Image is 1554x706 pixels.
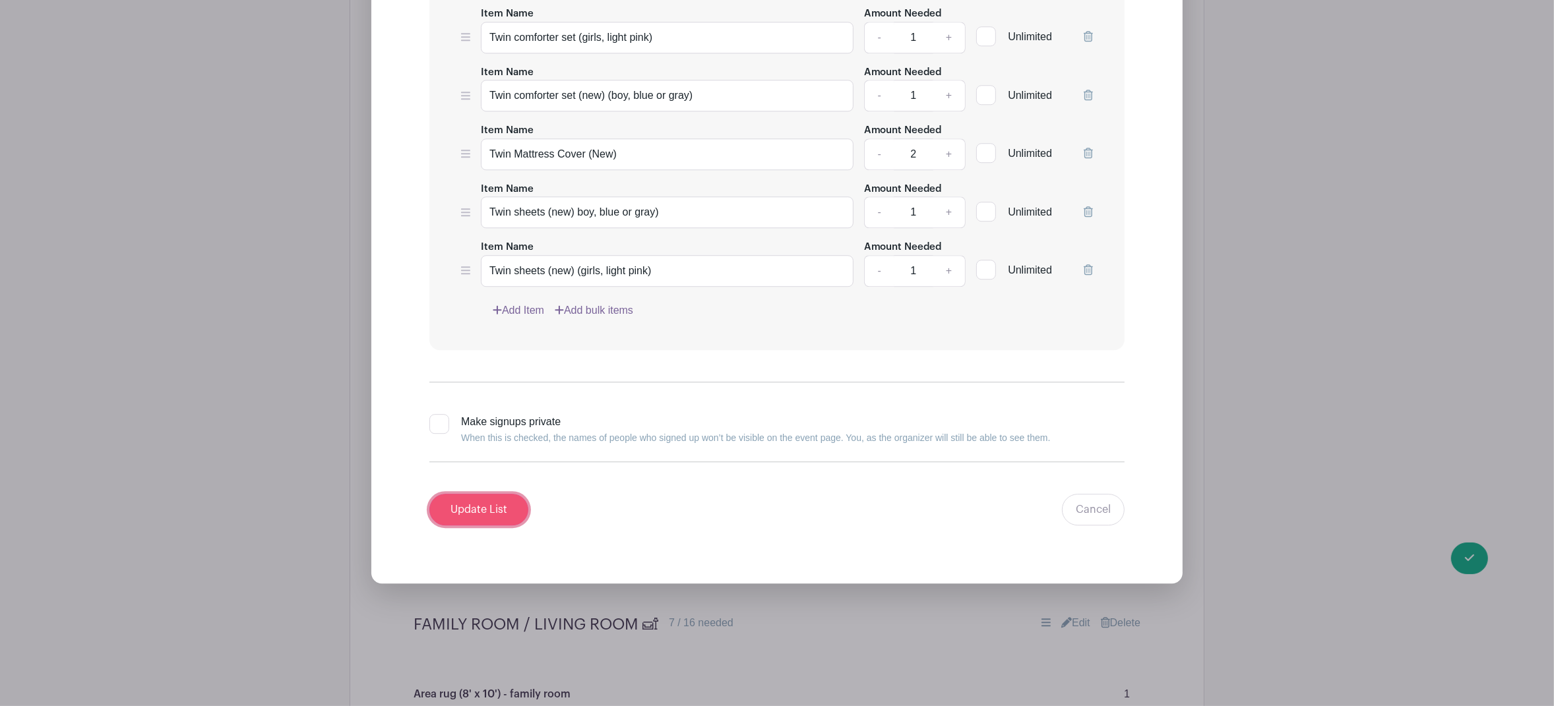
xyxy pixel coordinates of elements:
label: Item Name [481,123,534,138]
input: e.g. Snacks or Check-in Attendees [481,255,854,287]
label: Item Name [481,65,534,80]
small: When this is checked, the names of people who signed up won’t be visible on the event page. You, ... [461,432,1050,443]
label: Amount Needed [864,7,942,22]
input: Update List [429,494,528,525]
a: + [933,255,966,287]
input: e.g. Snacks or Check-in Attendees [481,22,854,53]
a: - [864,255,894,287]
a: - [864,138,894,170]
div: Make signups private [461,414,1050,446]
label: Amount Needed [864,182,942,197]
a: Add bulk items [555,303,633,318]
a: Cancel [1062,494,1125,525]
label: Item Name [481,7,534,22]
span: Unlimited [1008,31,1052,42]
span: Unlimited [1008,148,1052,159]
input: e.g. Snacks or Check-in Attendees [481,138,854,170]
span: Unlimited [1008,206,1052,218]
label: Item Name [481,240,534,255]
label: Amount Needed [864,65,942,80]
a: - [864,22,894,53]
label: Item Name [481,182,534,197]
a: + [933,22,966,53]
a: + [933,80,966,111]
a: + [933,196,966,228]
a: Add Item [493,303,544,318]
span: Unlimited [1008,264,1052,276]
a: + [933,138,966,170]
a: - [864,80,894,111]
label: Amount Needed [864,240,942,255]
label: Amount Needed [864,123,942,138]
span: Unlimited [1008,90,1052,101]
input: e.g. Snacks or Check-in Attendees [481,196,854,228]
input: e.g. Snacks or Check-in Attendees [481,80,854,111]
a: - [864,196,894,228]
